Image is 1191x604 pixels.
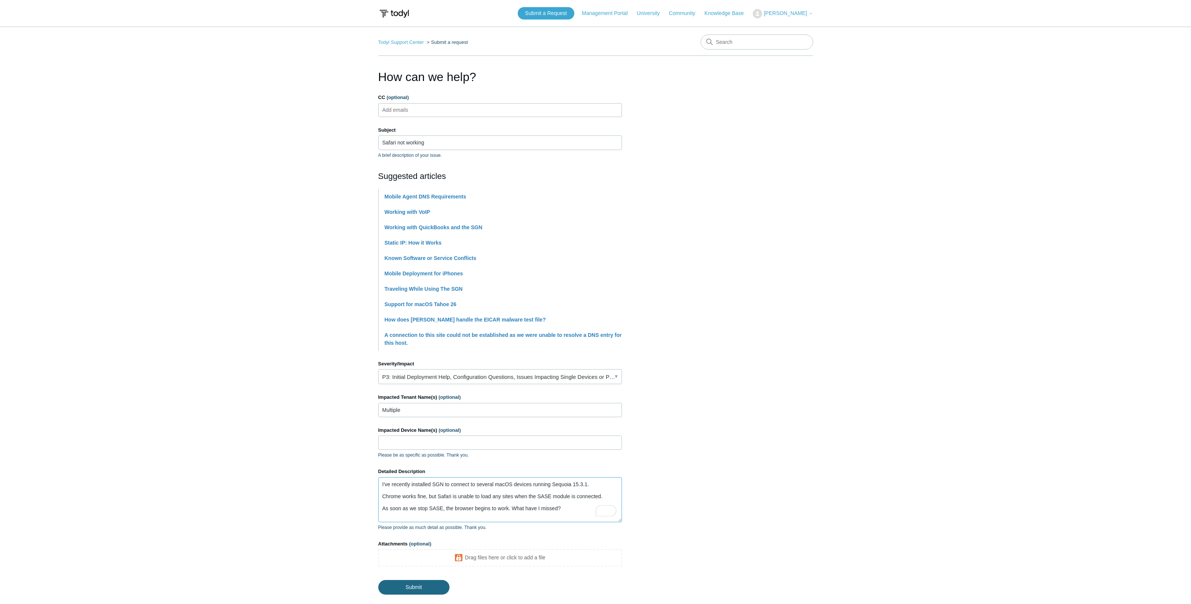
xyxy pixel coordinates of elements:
p: Please provide as much detail as possible. Thank you. [378,524,622,531]
label: Impacted Device Name(s) [378,427,622,434]
a: P3: Initial Deployment Help, Configuration Questions, Issues Impacting Single Devices or Past Out... [378,369,622,384]
span: [PERSON_NAME] [764,10,807,16]
a: Community [669,9,703,17]
p: A brief description of your issue. [378,152,622,159]
a: Known Software or Service Conflicts [385,255,476,261]
label: Attachments [378,540,622,548]
a: Mobile Deployment for iPhones [385,270,463,276]
input: Add emails [379,104,424,116]
a: Todyl Support Center [378,39,424,45]
a: Knowledge Base [704,9,751,17]
a: Working with VoIP [385,209,430,215]
label: Severity/Impact [378,360,622,368]
label: CC [378,94,622,101]
span: (optional) [409,541,431,547]
label: Detailed Description [378,468,622,475]
textarea: To enrich screen reader interactions, please activate Accessibility in Grammarly extension settings [378,477,622,522]
li: Todyl Support Center [378,39,425,45]
a: Static IP: How it Works [385,240,442,246]
h2: Suggested articles [378,170,622,182]
h1: How can we help? [378,68,622,86]
a: Submit a Request [518,7,574,20]
label: Subject [378,126,622,134]
img: Todyl Support Center Help Center home page [378,7,410,21]
a: Traveling While Using The SGN [385,286,463,292]
li: Submit a request [425,39,468,45]
span: (optional) [439,427,461,433]
a: Support for macOS Tahoe 26 [385,301,457,307]
input: Search [701,35,813,50]
p: Please be as specific as possible. Thank you. [378,452,622,458]
input: Submit [378,580,449,594]
a: A connection to this site could not be established as we were unable to resolve a DNS entry for t... [385,332,622,346]
span: (optional) [439,394,461,400]
a: Management Portal [582,9,635,17]
a: University [637,9,667,17]
label: Impacted Tenant Name(s) [378,394,622,401]
a: Working with QuickBooks and the SGN [385,224,482,230]
a: Mobile Agent DNS Requirements [385,194,466,200]
a: How does [PERSON_NAME] handle the EICAR malware test file? [385,317,546,323]
span: (optional) [387,95,409,100]
button: [PERSON_NAME] [753,9,813,18]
